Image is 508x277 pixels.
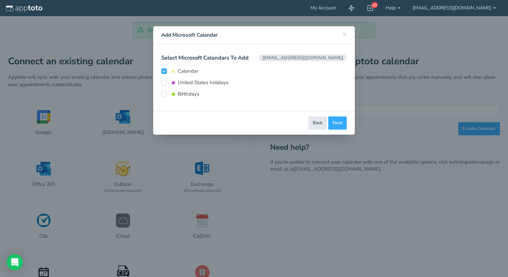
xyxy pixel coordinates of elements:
[161,68,167,74] input: Calendar
[161,80,167,85] input: United States holidays
[259,55,347,61] span: [EMAIL_ADDRESS][DOMAIN_NAME]
[342,29,347,39] span: ×
[7,254,23,270] div: Open Intercom Messenger
[161,55,347,61] h2: Select Microsoft Calendars To Add
[161,79,228,86] label: United States holidays
[308,116,327,130] button: Back
[161,91,167,97] input: Birthdays
[328,116,347,130] button: Next
[161,31,347,39] h4: Add Microsoft Calendar
[161,68,198,75] label: Calendar
[161,91,199,98] label: Birthdays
